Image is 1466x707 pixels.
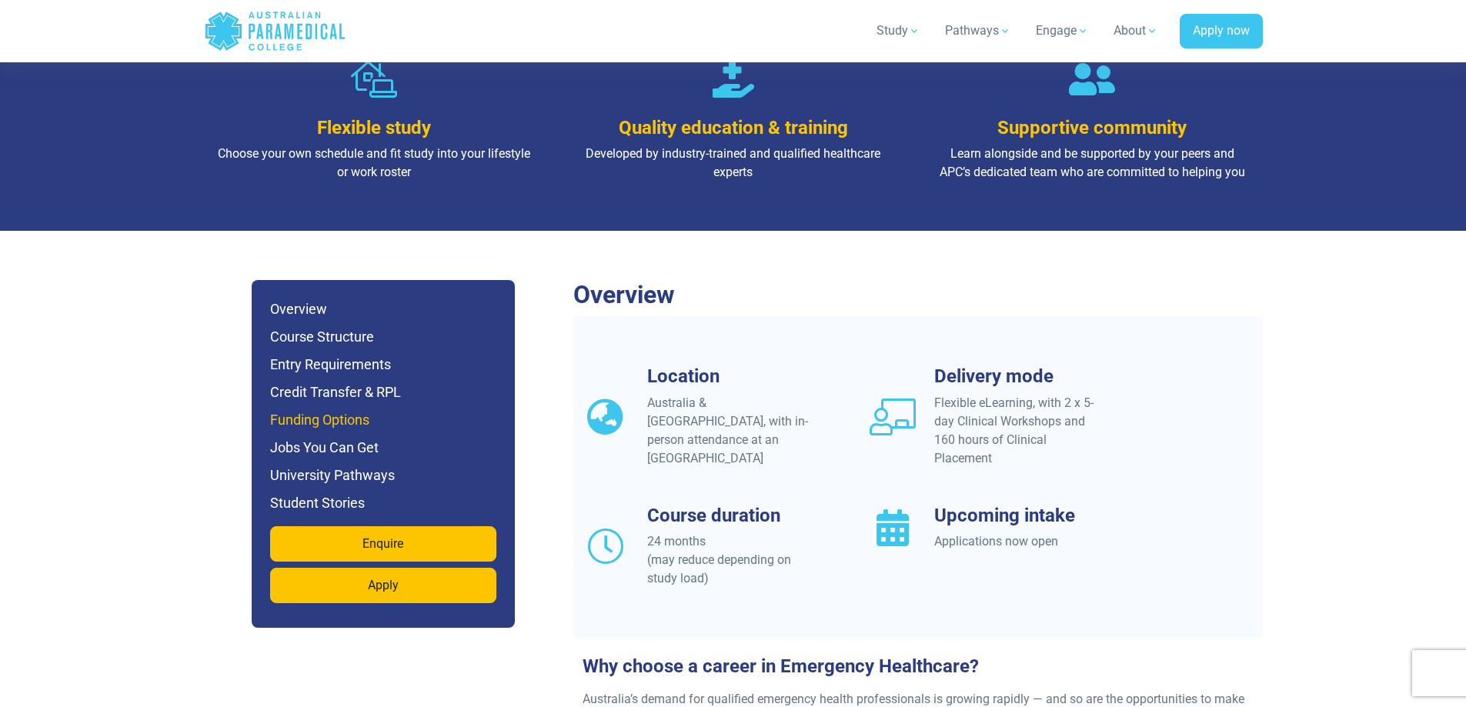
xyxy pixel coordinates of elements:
div: Flexible eLearning, with 2 x 5-day Clinical Workshops and 160 hours of Clinical Placement [934,394,1101,468]
h3: Upcoming intake [934,505,1101,527]
h3: Flexible study [216,117,533,139]
a: Australian Paramedical College [204,6,346,56]
h3: Location [647,365,814,388]
p: Choose your own schedule and fit study into your lifestyle or work roster [216,145,533,182]
h6: Student Stories [270,492,496,514]
h6: Overview [270,298,496,320]
div: Australia & [GEOGRAPHIC_DATA], with in-person attendance at an [GEOGRAPHIC_DATA] [647,394,814,468]
a: Pathways [936,9,1020,52]
div: Applications now open [934,532,1101,551]
h2: Overview [573,280,1263,309]
h3: Course duration [647,505,814,527]
p: Learn alongside and be supported by your peers and APC’s dedicated team who are committed to help... [934,145,1251,182]
h6: Credit Transfer & RPL [270,382,496,403]
p: Developed by industry-trained and qualified healthcare experts [575,145,891,182]
h6: Funding Options [270,409,496,431]
a: Apply [270,568,496,603]
h6: Course Structure [270,326,496,348]
h6: University Pathways [270,465,496,486]
a: Apply now [1180,14,1263,49]
h3: Supportive community [934,117,1251,139]
h6: Entry Requirements [270,354,496,375]
h3: Quality education & training [575,117,891,139]
a: Engage [1027,9,1098,52]
div: 24 months (may reduce depending on study load) [647,532,814,588]
h3: Why choose a career in Emergency Healthcare? [573,655,1263,678]
a: Enquire [270,526,496,562]
h3: Delivery mode [934,365,1101,388]
a: About [1104,9,1167,52]
a: Study [867,9,930,52]
h6: Jobs You Can Get [270,437,496,459]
